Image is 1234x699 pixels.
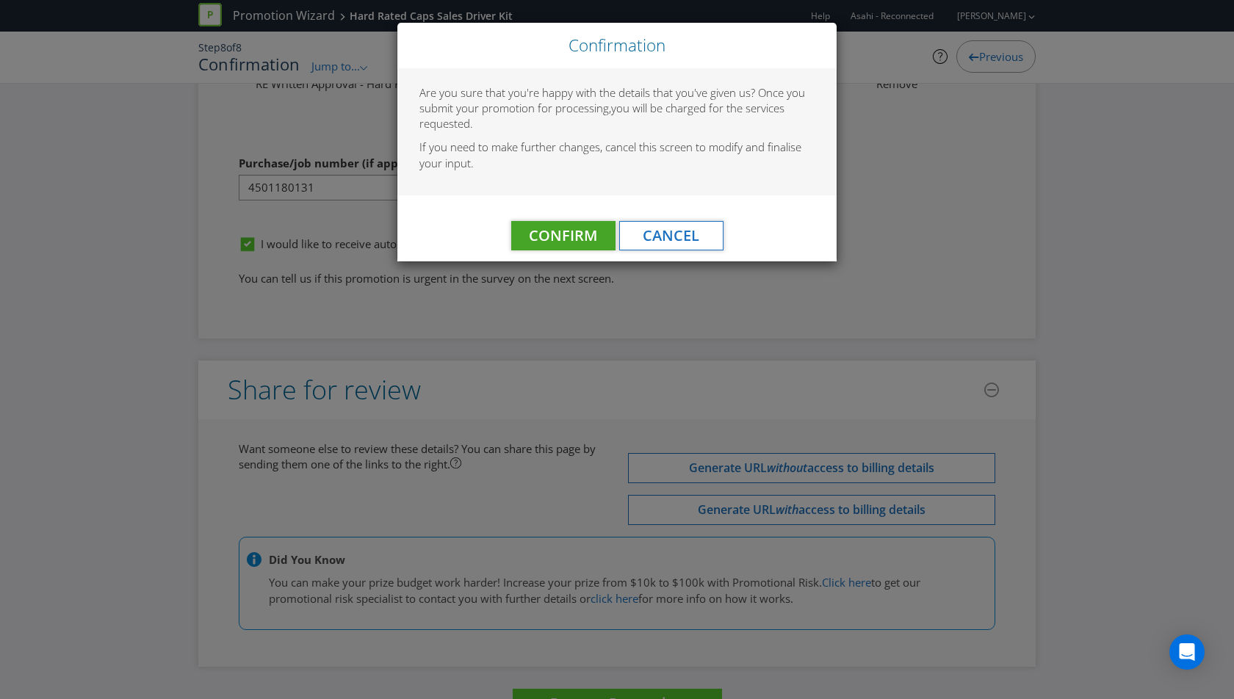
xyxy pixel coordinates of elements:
span: Are you sure that you're happy with the details that you've given us? Once you submit your promot... [419,85,805,115]
span: Confirmation [569,34,665,57]
div: Close [397,23,837,68]
button: Confirm [511,221,616,250]
span: Cancel [643,225,699,245]
span: you will be charged for the services requested [419,101,784,131]
button: Cancel [619,221,724,250]
div: Open Intercom Messenger [1169,634,1205,670]
p: If you need to make further changes, cancel this screen to modify and finalise your input. [419,140,815,171]
span: . [470,116,473,131]
span: Confirm [529,225,597,245]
